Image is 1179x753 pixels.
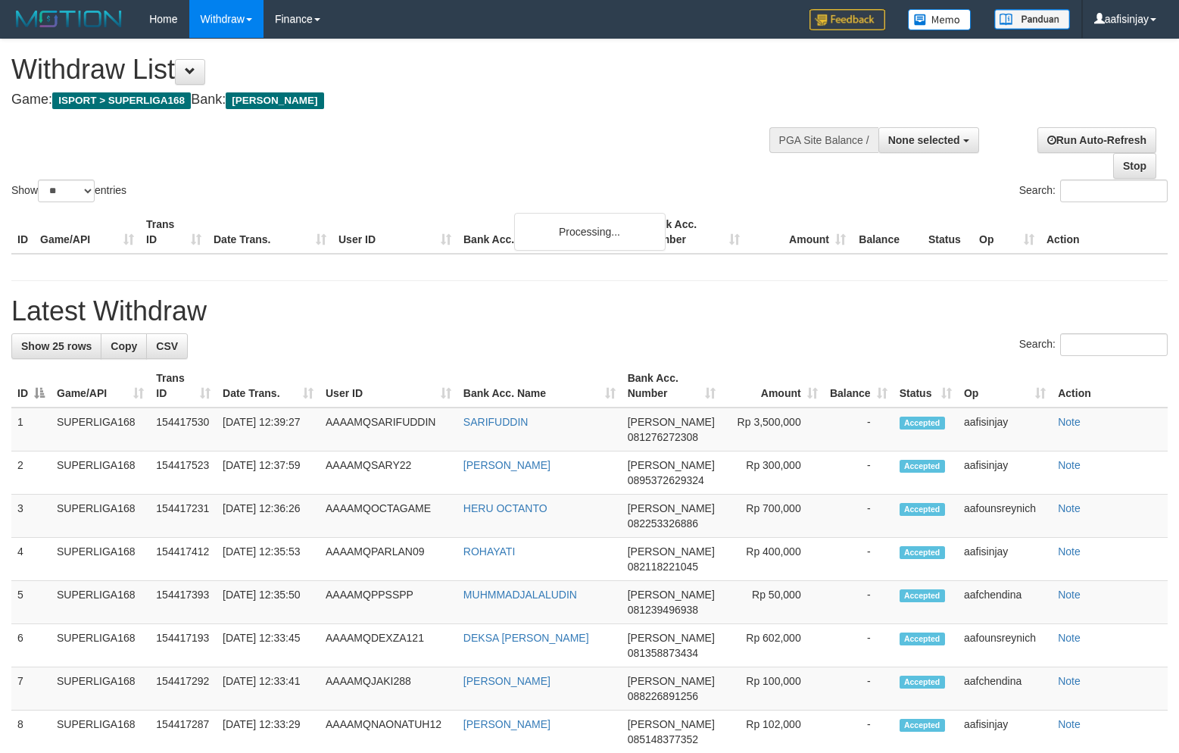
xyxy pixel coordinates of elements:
[1060,180,1168,202] input: Search:
[1019,333,1168,356] label: Search:
[824,624,894,667] td: -
[11,581,51,624] td: 5
[150,495,217,538] td: 154417231
[11,333,101,359] a: Show 25 rows
[878,127,979,153] button: None selected
[150,538,217,581] td: 154417412
[824,408,894,451] td: -
[11,8,126,30] img: MOTION_logo.png
[320,538,457,581] td: AAAAMQPARLAN09
[900,676,945,689] span: Accepted
[146,333,188,359] a: CSV
[320,408,457,451] td: AAAAMQSARIFUDDIN
[217,538,320,581] td: [DATE] 12:35:53
[11,667,51,711] td: 7
[824,538,894,581] td: -
[958,581,1052,624] td: aafchendina
[1058,632,1081,644] a: Note
[900,633,945,645] span: Accepted
[1113,153,1156,179] a: Stop
[463,459,551,471] a: [PERSON_NAME]
[463,502,547,514] a: HERU OCTANTO
[11,451,51,495] td: 2
[628,675,715,687] span: [PERSON_NAME]
[900,460,945,473] span: Accepted
[958,624,1052,667] td: aafounsreynich
[1040,211,1168,254] th: Action
[628,561,698,573] span: Copy 082118221045 to clipboard
[894,364,958,408] th: Status: activate to sort column ascending
[958,364,1052,408] th: Op: activate to sort column ascending
[628,545,715,558] span: [PERSON_NAME]
[463,416,529,428] a: SARIFUDDIN
[1058,589,1081,601] a: Note
[628,589,715,601] span: [PERSON_NAME]
[852,211,922,254] th: Balance
[628,431,698,443] span: Copy 081276272308 to clipboard
[11,624,51,667] td: 6
[1058,718,1081,730] a: Note
[628,474,704,486] span: Copy 0895372629324 to clipboard
[628,604,698,616] span: Copy 081239496938 to clipboard
[722,364,823,408] th: Amount: activate to sort column ascending
[640,211,746,254] th: Bank Acc. Number
[11,364,51,408] th: ID: activate to sort column descending
[769,127,878,153] div: PGA Site Balance /
[320,364,457,408] th: User ID: activate to sort column ascending
[51,495,150,538] td: SUPERLIGA168
[824,495,894,538] td: -
[722,538,823,581] td: Rp 400,000
[51,581,150,624] td: SUPERLIGA168
[958,538,1052,581] td: aafisinjay
[958,451,1052,495] td: aafisinjay
[34,211,140,254] th: Game/API
[722,451,823,495] td: Rp 300,000
[900,589,945,602] span: Accepted
[111,340,137,352] span: Copy
[11,296,1168,327] h1: Latest Withdraw
[1058,502,1081,514] a: Note
[628,517,698,530] span: Copy 082253326886 to clipboard
[217,495,320,538] td: [DATE] 12:36:26
[11,92,771,108] h4: Game: Bank:
[1058,675,1081,687] a: Note
[628,718,715,730] span: [PERSON_NAME]
[514,213,666,251] div: Processing...
[722,581,823,624] td: Rp 50,000
[156,340,178,352] span: CSV
[217,624,320,667] td: [DATE] 12:33:45
[973,211,1040,254] th: Op
[320,495,457,538] td: AAAAMQOCTAGAME
[958,408,1052,451] td: aafisinjay
[994,9,1070,30] img: panduan.png
[320,451,457,495] td: AAAAMQSARY22
[900,417,945,430] span: Accepted
[888,134,960,146] span: None selected
[628,502,715,514] span: [PERSON_NAME]
[51,364,150,408] th: Game/API: activate to sort column ascending
[824,581,894,624] td: -
[140,211,207,254] th: Trans ID
[908,9,972,30] img: Button%20Memo.svg
[746,211,852,254] th: Amount
[722,667,823,711] td: Rp 100,000
[150,581,217,624] td: 154417393
[51,408,150,451] td: SUPERLIGA168
[628,459,715,471] span: [PERSON_NAME]
[217,451,320,495] td: [DATE] 12:37:59
[628,647,698,659] span: Copy 081358873434 to clipboard
[463,718,551,730] a: [PERSON_NAME]
[150,451,217,495] td: 154417523
[320,581,457,624] td: AAAAMQPPSSPP
[217,581,320,624] td: [DATE] 12:35:50
[11,495,51,538] td: 3
[51,538,150,581] td: SUPERLIGA168
[463,632,589,644] a: DEKSA [PERSON_NAME]
[457,211,640,254] th: Bank Acc. Name
[622,364,722,408] th: Bank Acc. Number: activate to sort column ascending
[217,667,320,711] td: [DATE] 12:33:41
[958,495,1052,538] td: aafounsreynich
[150,408,217,451] td: 154417530
[628,690,698,702] span: Copy 088226891256 to clipboard
[463,675,551,687] a: [PERSON_NAME]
